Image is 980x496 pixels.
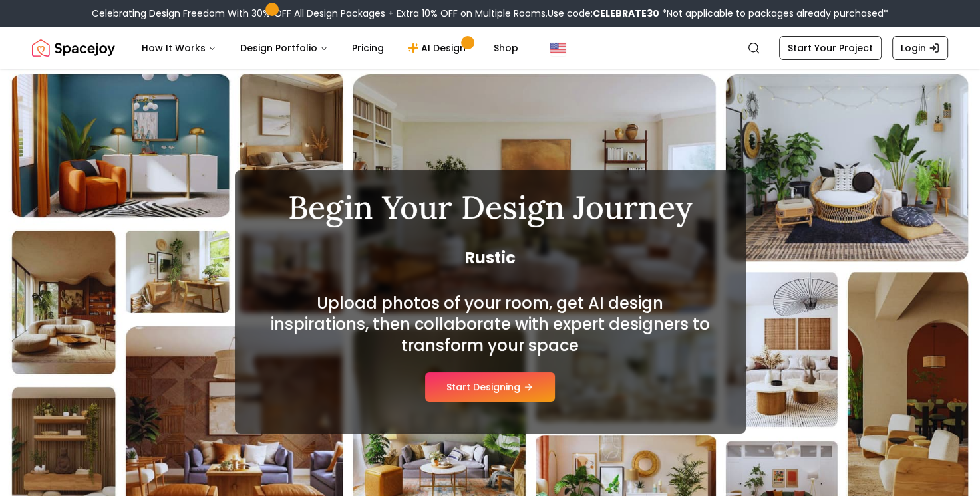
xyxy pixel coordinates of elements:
[425,372,555,402] button: Start Designing
[267,191,714,223] h1: Begin Your Design Journey
[32,27,948,69] nav: Global
[892,36,948,60] a: Login
[593,7,659,20] b: CELEBRATE30
[32,35,115,61] img: Spacejoy Logo
[230,35,339,61] button: Design Portfolio
[397,35,480,61] a: AI Design
[92,7,888,20] div: Celebrating Design Freedom With 30% OFF All Design Packages + Extra 10% OFF on Multiple Rooms.
[779,36,882,60] a: Start Your Project
[131,35,529,61] nav: Main
[32,35,115,61] a: Spacejoy
[550,40,566,56] img: United States
[267,293,714,356] h2: Upload photos of your room, get AI design inspirations, then collaborate with expert designers to...
[548,7,659,20] span: Use code:
[659,7,888,20] span: *Not applicable to packages already purchased*
[341,35,395,61] a: Pricing
[267,247,714,269] span: Rustic
[131,35,227,61] button: How It Works
[483,35,529,61] a: Shop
